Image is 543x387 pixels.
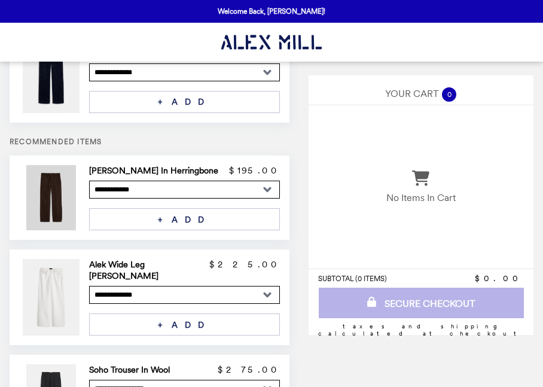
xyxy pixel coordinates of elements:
[442,87,456,102] span: 0
[218,364,280,375] p: $275.00
[23,259,83,336] img: Alek Wide Leg Jean
[229,165,280,176] p: $195.00
[89,181,280,199] select: Select a product variant
[385,88,439,99] span: YOUR CART
[221,30,322,54] img: Brand Logo
[89,165,223,176] h2: [PERSON_NAME] In Herringbone
[89,313,280,336] button: + ADD
[386,192,456,203] p: No Items In Cart
[89,364,175,375] h2: Soho Trouser In Wool
[355,275,387,283] span: ( 0 ITEMS )
[89,208,280,230] button: + ADD
[209,259,280,281] p: $225.00
[26,165,78,230] img: Neil Pant In Herringbone
[89,259,209,281] h2: Alek Wide Leg [PERSON_NAME]
[318,275,355,283] span: SUBTOTAL
[23,36,83,113] img: Camden Pant In Corduroy
[10,138,289,146] h5: Recommended Items
[318,322,524,337] div: Taxes and Shipping calculated at checkout
[89,91,280,113] button: + ADD
[218,7,325,16] p: Welcome Back, [PERSON_NAME]!
[89,286,280,304] select: Select a product variant
[475,273,524,283] span: $0.00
